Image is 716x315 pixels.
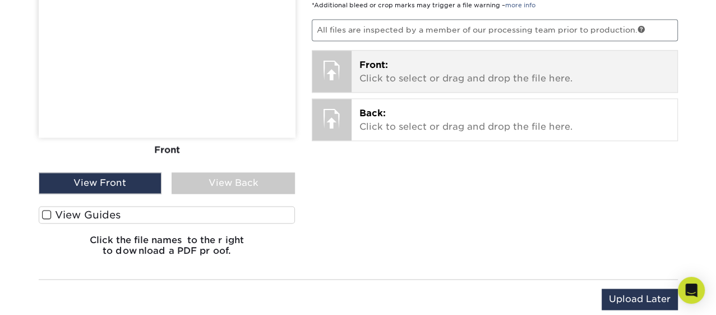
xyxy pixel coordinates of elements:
[359,108,386,118] span: Back:
[39,172,162,194] div: View Front
[505,2,535,9] a: more info
[359,58,669,85] p: Click to select or drag and drop the file here.
[39,235,295,265] h6: Click the file names to the right to download a PDF proof.
[172,172,295,194] div: View Back
[678,277,705,304] div: Open Intercom Messenger
[602,289,678,310] input: Upload Later
[359,60,388,70] span: Front:
[359,107,669,134] p: Click to select or drag and drop the file here.
[312,2,535,9] small: *Additional bleed or crop marks may trigger a file warning –
[39,206,295,223] label: View Guides
[312,19,678,40] p: All files are inspected by a member of our processing team prior to production.
[39,138,295,162] div: Front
